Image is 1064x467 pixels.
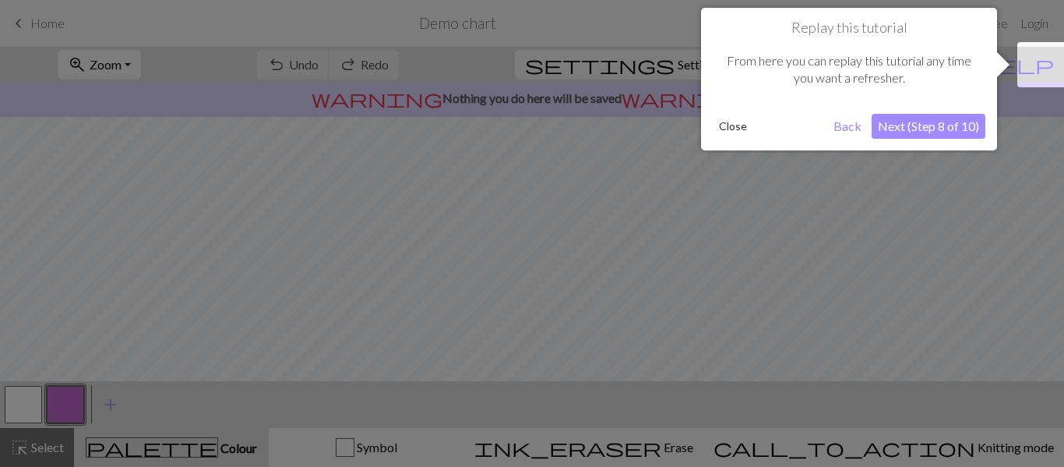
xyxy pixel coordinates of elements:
h1: Replay this tutorial [713,19,985,37]
button: Close [713,115,753,138]
div: From here you can replay this tutorial any time you want a refresher. [713,37,985,103]
div: Replay this tutorial [701,8,997,150]
button: Next (Step 8 of 10) [872,114,985,139]
button: Back [827,114,868,139]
